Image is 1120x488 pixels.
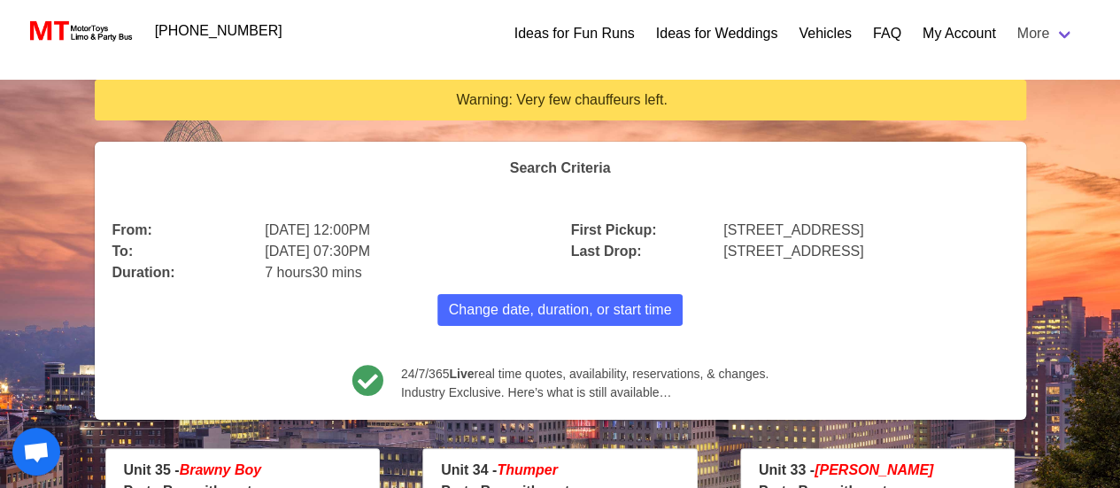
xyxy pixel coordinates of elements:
[180,462,261,477] em: Brawny Boy
[254,230,560,262] div: [DATE] 07:30PM
[313,265,362,280] span: 30 mins
[873,23,901,44] a: FAQ
[254,209,560,241] div: [DATE] 12:00PM
[25,19,134,43] img: MotorToys Logo
[254,252,560,283] div: 7 hours
[514,23,635,44] a: Ideas for Fun Runs
[1007,16,1085,51] a: More
[571,222,657,237] b: First Pickup:
[759,460,997,481] p: Unit 33 -
[497,462,557,477] em: Thumper
[713,230,1018,262] div: [STREET_ADDRESS]
[112,222,152,237] b: From:
[112,159,1008,176] h4: Search Criteria
[713,209,1018,241] div: [STREET_ADDRESS]
[437,294,684,326] button: Change date, duration, or start time
[449,299,672,321] span: Change date, duration, or start time
[923,23,996,44] a: My Account
[815,462,933,477] em: [PERSON_NAME]
[799,23,852,44] a: Vehicles
[571,244,642,259] b: Last Drop:
[12,428,60,476] div: Open chat
[401,383,769,402] span: Industry Exclusive. Here’s what is still available…
[449,367,474,381] b: Live
[112,265,175,280] b: Duration:
[401,365,769,383] span: 24/7/365 real time quotes, availability, reservations, & changes.
[109,90,1016,110] div: Warning: Very few chauffeurs left.
[656,23,778,44] a: Ideas for Weddings
[112,244,134,259] b: To:
[144,13,293,49] a: [PHONE_NUMBER]
[441,460,679,481] p: Unit 34 -
[124,460,362,481] p: Unit 35 -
